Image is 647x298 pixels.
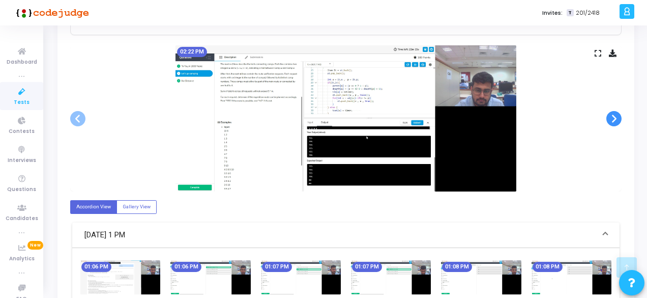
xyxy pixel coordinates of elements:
span: New [27,241,43,250]
span: 201/2418 [576,9,600,17]
span: Contests [9,127,35,136]
img: logo [13,3,89,23]
label: Accordion View [70,200,117,214]
span: Tests [14,98,30,107]
span: Interviews [8,156,36,165]
span: Dashboard [7,58,37,67]
mat-chip: 01:08 PM [533,262,563,272]
img: screenshot-1758181124127.jpeg [532,260,611,294]
span: Analytics [9,255,35,263]
mat-chip: 01:06 PM [81,262,111,272]
img: screenshot-1758181094129.jpeg [441,260,521,294]
label: Gallery View [116,200,157,214]
img: screenshot-1758180973215.jpeg [80,260,160,294]
span: Questions [7,185,36,194]
mat-chip: 01:06 PM [171,262,201,272]
mat-chip: 02:22 PM [177,47,207,57]
img: screenshot-1758185564128.jpeg [175,45,516,192]
mat-chip: 01:08 PM [442,262,472,272]
mat-expansion-panel-header: [DATE] 1 PM [72,223,620,248]
span: T [567,9,573,17]
span: Candidates [6,214,38,223]
img: screenshot-1758181004112.jpeg [170,260,250,294]
mat-chip: 01:07 PM [352,262,382,272]
mat-panel-title: [DATE] 1 PM [84,229,595,241]
img: screenshot-1758181064133.jpeg [351,260,431,294]
img: screenshot-1758181034129.jpeg [261,260,341,294]
label: Invites: [542,9,563,17]
mat-chip: 01:07 PM [262,262,292,272]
